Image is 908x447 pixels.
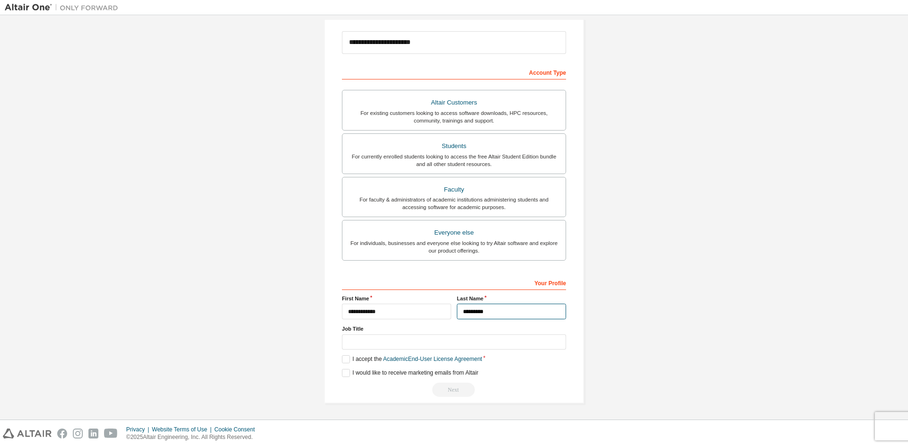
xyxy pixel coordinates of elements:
img: youtube.svg [104,429,118,438]
p: © 2025 Altair Engineering, Inc. All Rights Reserved. [126,433,261,441]
div: Account Type [342,64,566,79]
label: I would like to receive marketing emails from Altair [342,369,478,377]
div: Everyone else [348,226,560,239]
img: facebook.svg [57,429,67,438]
div: For individuals, businesses and everyone else looking to try Altair software and explore our prod... [348,239,560,254]
div: For existing customers looking to access software downloads, HPC resources, community, trainings ... [348,109,560,124]
a: Academic End-User License Agreement [383,356,482,362]
div: For currently enrolled students looking to access the free Altair Student Edition bundle and all ... [348,153,560,168]
label: First Name [342,295,451,302]
div: Website Terms of Use [152,426,214,433]
img: Altair One [5,3,123,12]
label: Last Name [457,295,566,302]
div: Altair Customers [348,96,560,109]
div: Students [348,140,560,153]
label: I accept the [342,355,482,363]
img: linkedin.svg [88,429,98,438]
img: instagram.svg [73,429,83,438]
img: altair_logo.svg [3,429,52,438]
div: Cookie Consent [214,426,260,433]
div: Read and acccept EULA to continue [342,383,566,397]
div: For faculty & administrators of academic institutions administering students and accessing softwa... [348,196,560,211]
label: Job Title [342,325,566,333]
div: Privacy [126,426,152,433]
div: Faculty [348,183,560,196]
div: Your Profile [342,275,566,290]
